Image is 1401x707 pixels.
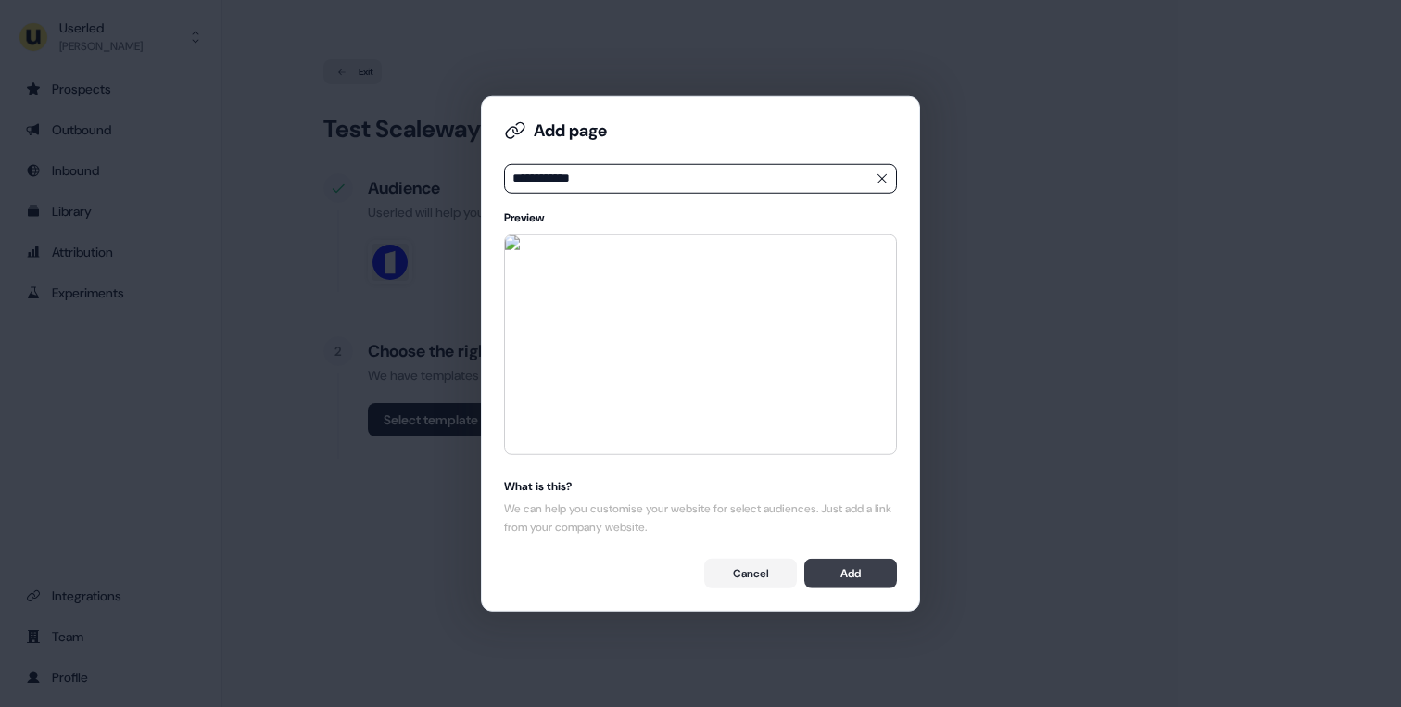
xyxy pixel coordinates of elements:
div: Add page [534,119,607,141]
button: Cancel [704,559,797,588]
div: We can help you customise your website for select audiences. Just add a link from your company we... [504,499,897,537]
button: Add [804,559,897,588]
img: screenshot of the website [505,234,896,454]
div: What is this? [504,477,897,496]
div: Preview [504,208,897,226]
